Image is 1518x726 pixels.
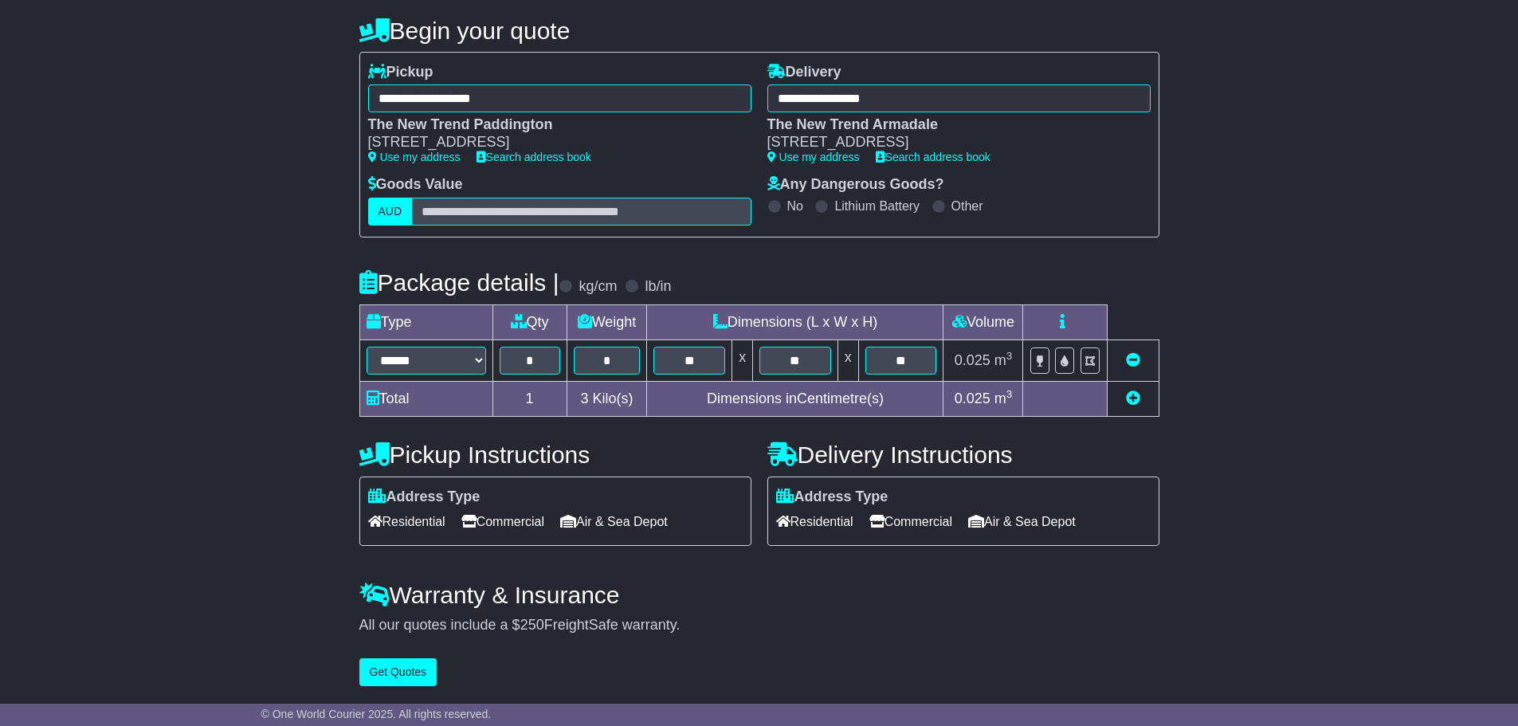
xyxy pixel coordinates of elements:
span: Residential [776,509,853,534]
td: Dimensions in Centimetre(s) [647,381,943,416]
label: Pickup [368,64,433,81]
td: Qty [492,304,567,339]
td: Weight [567,304,647,339]
td: 1 [492,381,567,416]
span: Commercial [461,509,544,534]
td: x [837,339,858,381]
span: © One World Courier 2025. All rights reserved. [261,708,492,720]
a: Remove this item [1126,352,1140,368]
label: lb/in [645,278,671,296]
td: Dimensions (L x W x H) [647,304,943,339]
label: Lithium Battery [834,198,920,214]
label: No [787,198,803,214]
span: m [994,352,1013,368]
label: Address Type [776,489,888,506]
h4: Warranty & Insurance [359,582,1159,608]
span: Air & Sea Depot [968,509,1076,534]
label: Any Dangerous Goods? [767,176,944,194]
span: Residential [368,509,445,534]
a: Search address book [477,151,591,163]
label: AUD [368,198,413,226]
span: 250 [520,617,544,633]
div: The New Trend Armadale [767,116,1135,134]
a: Use my address [368,151,461,163]
sup: 3 [1006,350,1013,362]
sup: 3 [1006,388,1013,400]
td: Volume [943,304,1023,339]
div: [STREET_ADDRESS] [368,134,735,151]
label: Address Type [368,489,481,506]
td: Kilo(s) [567,381,647,416]
td: Total [359,381,492,416]
button: Get Quotes [359,658,437,686]
label: kg/cm [579,278,617,296]
td: x [732,339,753,381]
h4: Delivery Instructions [767,441,1159,468]
a: Search address book [876,151,990,163]
h4: Begin your quote [359,18,1159,44]
label: Goods Value [368,176,463,194]
span: 0.025 [955,390,990,406]
span: m [994,390,1013,406]
label: Other [951,198,983,214]
div: The New Trend Paddington [368,116,735,134]
span: 3 [580,390,588,406]
h4: Pickup Instructions [359,441,751,468]
td: Type [359,304,492,339]
a: Add new item [1126,390,1140,406]
div: [STREET_ADDRESS] [767,134,1135,151]
a: Use my address [767,151,860,163]
span: Air & Sea Depot [560,509,668,534]
div: All our quotes include a $ FreightSafe warranty. [359,617,1159,634]
span: 0.025 [955,352,990,368]
h4: Package details | [359,269,559,296]
span: Commercial [869,509,952,534]
label: Delivery [767,64,841,81]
